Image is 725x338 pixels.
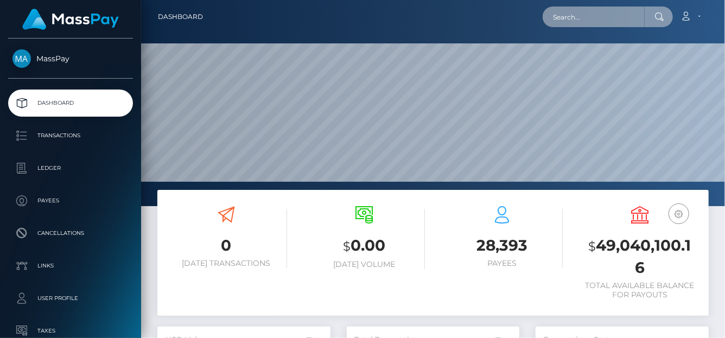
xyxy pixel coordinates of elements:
p: Payees [12,193,129,209]
p: Transactions [12,127,129,144]
img: MassPay Logo [22,9,119,30]
p: Links [12,258,129,274]
h3: 49,040,100.16 [579,235,701,278]
p: User Profile [12,290,129,307]
h6: [DATE] Transactions [166,259,287,268]
p: Cancellations [12,225,129,241]
a: Dashboard [158,5,203,28]
a: Payees [8,187,133,214]
h6: Payees [441,259,563,268]
h3: 0 [166,235,287,256]
a: Cancellations [8,220,133,247]
p: Dashboard [12,95,129,111]
p: Ledger [12,160,129,176]
input: Search... [543,7,645,27]
small: $ [589,239,596,254]
h6: Total Available Balance for Payouts [579,281,701,299]
a: Dashboard [8,90,133,117]
img: MassPay [12,49,31,68]
a: Links [8,252,133,279]
a: Transactions [8,122,133,149]
a: User Profile [8,285,133,312]
h3: 28,393 [441,235,563,256]
span: MassPay [8,54,133,63]
h6: [DATE] Volume [303,260,425,269]
small: $ [343,239,351,254]
h3: 0.00 [303,235,425,257]
a: Ledger [8,155,133,182]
